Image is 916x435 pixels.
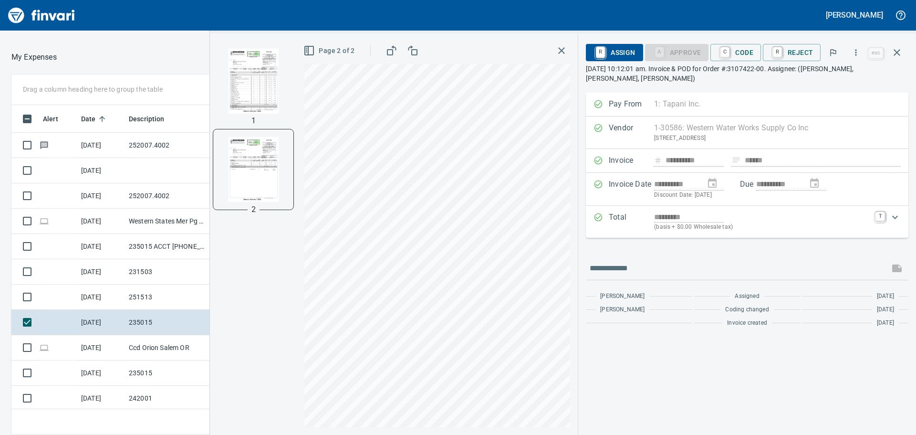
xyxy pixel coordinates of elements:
span: [PERSON_NAME] [600,305,645,315]
span: Alert [43,113,58,125]
span: Online transaction [39,218,49,224]
button: RReject [763,44,821,61]
td: 235015 [125,310,211,335]
img: Page 1 [221,49,286,114]
span: Code [718,44,753,61]
td: [DATE] [77,234,125,259]
td: [DATE] [77,335,125,361]
button: Flag [822,42,843,63]
span: Has messages [39,142,49,148]
span: Reject [770,44,813,61]
a: R [773,47,782,57]
span: Invoice created [727,318,767,328]
div: Coding Required [645,48,709,56]
span: [PERSON_NAME] [600,292,645,301]
td: [DATE] [77,310,125,335]
span: Date [81,113,108,125]
button: RAssign [586,44,643,61]
a: R [596,47,605,57]
span: [DATE] [877,305,894,315]
button: CCode [710,44,761,61]
button: [PERSON_NAME] [823,8,885,22]
p: My Expenses [11,52,57,63]
span: Coding changed [725,305,769,315]
td: [DATE] [77,133,125,158]
h5: [PERSON_NAME] [826,10,883,20]
span: Date [81,113,96,125]
td: [DATE] [77,158,125,183]
span: This records your message into the invoice and notifies anyone mentioned [885,257,908,280]
td: Western States Mer Pg Meridian ID [125,209,211,234]
td: [DATE] [77,259,125,285]
span: [DATE] [877,292,894,301]
td: 235015 [125,361,211,386]
p: 1 [251,115,256,127]
span: Alert [43,113,71,125]
td: 242001 [125,386,211,411]
span: Online transaction [39,344,49,350]
td: [DATE] [77,209,125,234]
a: T [875,212,885,221]
td: 252007.4002 [125,183,211,209]
td: [DATE] [77,183,125,209]
span: Description [129,113,177,125]
td: Ccd Orion Salem OR [125,335,211,361]
button: Page 2 of 2 [302,42,358,60]
span: Assigned [735,292,759,301]
span: Page 2 of 2 [305,45,354,57]
td: 251513 [125,285,211,310]
span: Close invoice [866,41,908,64]
img: Page 2 [221,137,286,202]
div: Expand [586,206,908,238]
td: [DATE] [77,361,125,386]
a: esc [869,48,883,58]
p: Total [609,212,654,232]
span: [DATE] [877,318,894,328]
p: (basis + $0.00 Wholesale tax) [654,223,870,232]
p: [DATE] 10:12:01 am. Invoice & POD for Order #:3107422-00. Assignee: ([PERSON_NAME], [PERSON_NAME]... [586,64,908,83]
td: [DATE] [77,386,125,411]
p: 2 [251,204,256,215]
img: Finvari [6,4,77,27]
nav: breadcrumb [11,52,57,63]
p: Drag a column heading here to group the table [23,85,163,94]
td: 231503 [125,259,211,285]
td: 235015 ACCT [PHONE_NUMBER] [125,234,211,259]
td: [DATE] [77,285,125,310]
span: Assign [593,44,635,61]
td: 252007.4002 [125,133,211,158]
button: More [845,42,866,63]
span: Description [129,113,165,125]
a: C [720,47,729,57]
